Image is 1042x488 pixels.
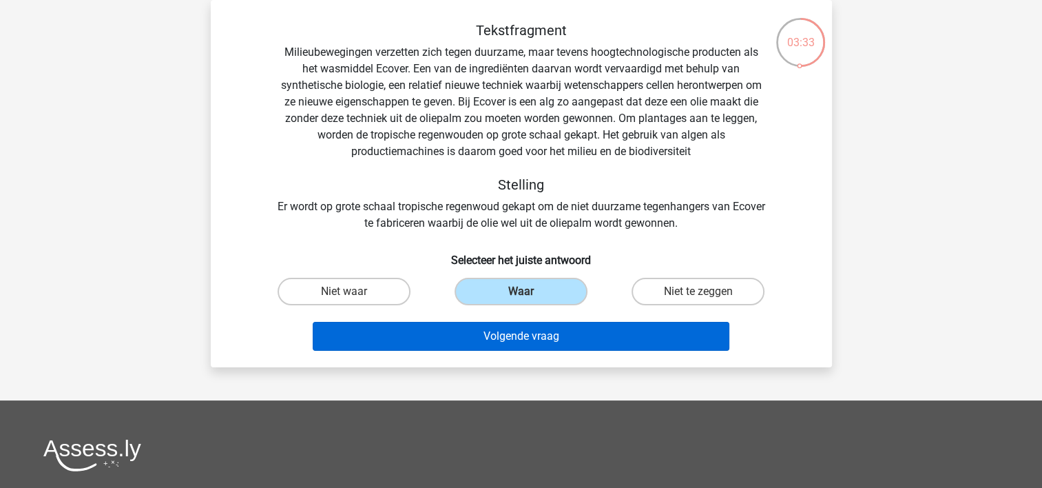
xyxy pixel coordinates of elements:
[313,322,729,351] button: Volgende vraag
[277,176,766,193] h5: Stelling
[233,243,810,267] h6: Selecteer het juiste antwoord
[233,22,810,232] div: Milieubewegingen verzetten zich tegen duurzame, maar tevens hoogtechnologische producten als het ...
[43,439,141,471] img: Assessly logo
[278,278,410,305] label: Niet waar
[632,278,764,305] label: Niet te zeggen
[775,17,826,51] div: 03:33
[277,22,766,39] h5: Tekstfragment
[455,278,587,305] label: Waar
